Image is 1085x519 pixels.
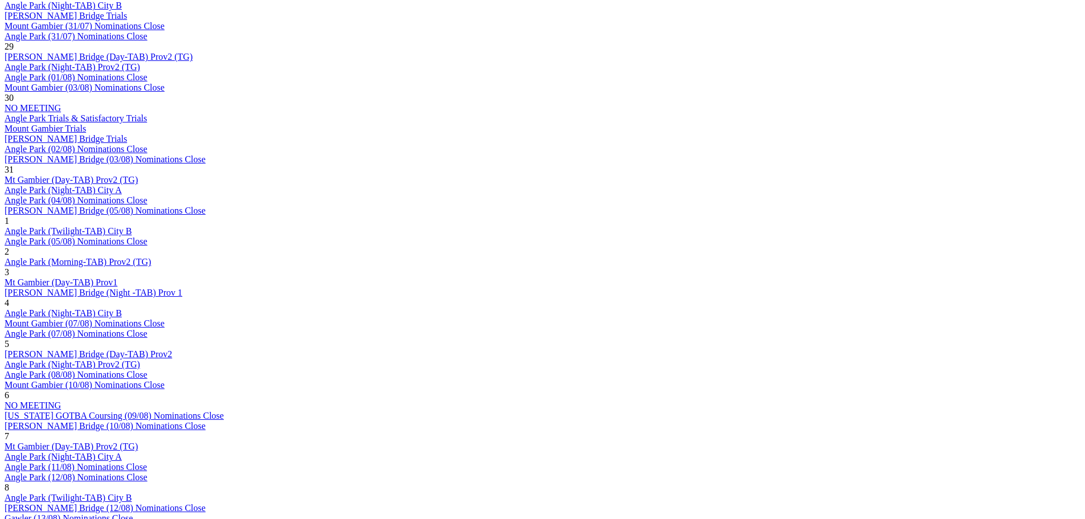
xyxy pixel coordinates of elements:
[5,195,148,205] a: Angle Park (04/08) Nominations Close
[5,359,140,369] a: Angle Park (Night-TAB) Prov2 (TG)
[5,175,138,185] a: Mt Gambier (Day-TAB) Prov2 (TG)
[5,452,122,461] a: Angle Park (Night-TAB) City A
[5,380,165,390] a: Mount Gambier (10/08) Nominations Close
[5,401,61,410] a: NO MEETING
[5,349,172,359] a: [PERSON_NAME] Bridge (Day-TAB) Prov2
[5,83,165,92] a: Mount Gambier (03/08) Nominations Close
[5,421,206,431] a: [PERSON_NAME] Bridge (10/08) Nominations Close
[5,11,127,21] a: [PERSON_NAME] Bridge Trials
[5,288,182,297] a: [PERSON_NAME] Bridge (Night -TAB) Prov 1
[5,390,9,400] span: 6
[5,93,14,103] span: 30
[5,298,9,308] span: 4
[5,318,165,328] a: Mount Gambier (07/08) Nominations Close
[5,308,122,318] a: Angle Park (Night-TAB) City B
[5,431,9,441] span: 7
[5,216,9,226] span: 1
[5,462,147,472] a: Angle Park (11/08) Nominations Close
[5,247,9,256] span: 2
[5,329,148,338] a: Angle Park (07/08) Nominations Close
[5,113,147,123] a: Angle Park Trials & Satisfactory Trials
[5,103,61,113] a: NO MEETING
[5,72,148,82] a: Angle Park (01/08) Nominations Close
[5,31,148,41] a: Angle Park (31/07) Nominations Close
[5,144,148,154] a: Angle Park (02/08) Nominations Close
[5,42,14,51] span: 29
[5,370,148,379] a: Angle Park (08/08) Nominations Close
[5,226,132,236] a: Angle Park (Twilight-TAB) City B
[5,483,9,492] span: 8
[5,339,9,349] span: 5
[5,52,193,62] a: [PERSON_NAME] Bridge (Day-TAB) Prov2 (TG)
[5,411,224,420] a: [US_STATE] GOTBA Coursing (09/08) Nominations Close
[5,206,206,215] a: [PERSON_NAME] Bridge (05/08) Nominations Close
[5,165,14,174] span: 31
[5,267,9,277] span: 3
[5,472,148,482] a: Angle Park (12/08) Nominations Close
[5,62,140,72] a: Angle Park (Night-TAB) Prov2 (TG)
[5,503,206,513] a: [PERSON_NAME] Bridge (12/08) Nominations Close
[5,442,138,451] a: Mt Gambier (Day-TAB) Prov2 (TG)
[5,493,132,502] a: Angle Park (Twilight-TAB) City B
[5,154,206,164] a: [PERSON_NAME] Bridge (03/08) Nominations Close
[5,1,122,10] a: Angle Park (Night-TAB) City B
[5,134,127,144] a: [PERSON_NAME] Bridge Trials
[5,277,117,287] a: Mt Gambier (Day-TAB) Prov1
[5,236,148,246] a: Angle Park (05/08) Nominations Close
[5,21,165,31] a: Mount Gambier (31/07) Nominations Close
[5,124,86,133] a: Mount Gambier Trials
[5,185,122,195] a: Angle Park (Night-TAB) City A
[5,257,151,267] a: Angle Park (Morning-TAB) Prov2 (TG)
